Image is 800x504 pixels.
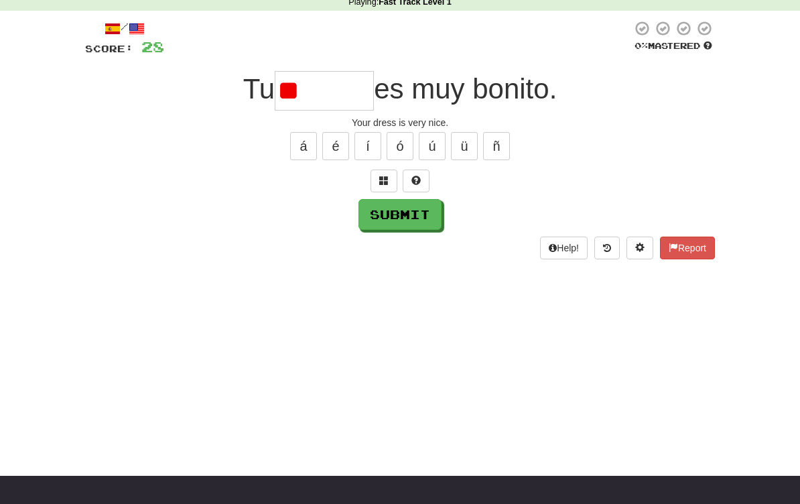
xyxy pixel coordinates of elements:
button: é [322,132,349,160]
button: Submit [358,199,442,230]
span: es muy bonito. [374,73,557,105]
div: / [85,20,164,37]
span: Score: [85,43,133,54]
span: 28 [141,38,164,55]
span: 0 % [635,40,648,51]
div: Mastered [632,40,715,52]
button: ú [419,132,446,160]
button: Round history (alt+y) [594,237,620,259]
button: ü [451,132,478,160]
button: ñ [483,132,510,160]
button: Help! [540,237,588,259]
button: á [290,132,317,160]
button: Switch sentence to multiple choice alt+p [371,170,397,192]
button: í [354,132,381,160]
button: Report [660,237,715,259]
div: Your dress is very nice. [85,116,715,129]
span: Tu [243,73,275,105]
button: ó [387,132,413,160]
button: Single letter hint - you only get 1 per sentence and score half the points! alt+h [403,170,429,192]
